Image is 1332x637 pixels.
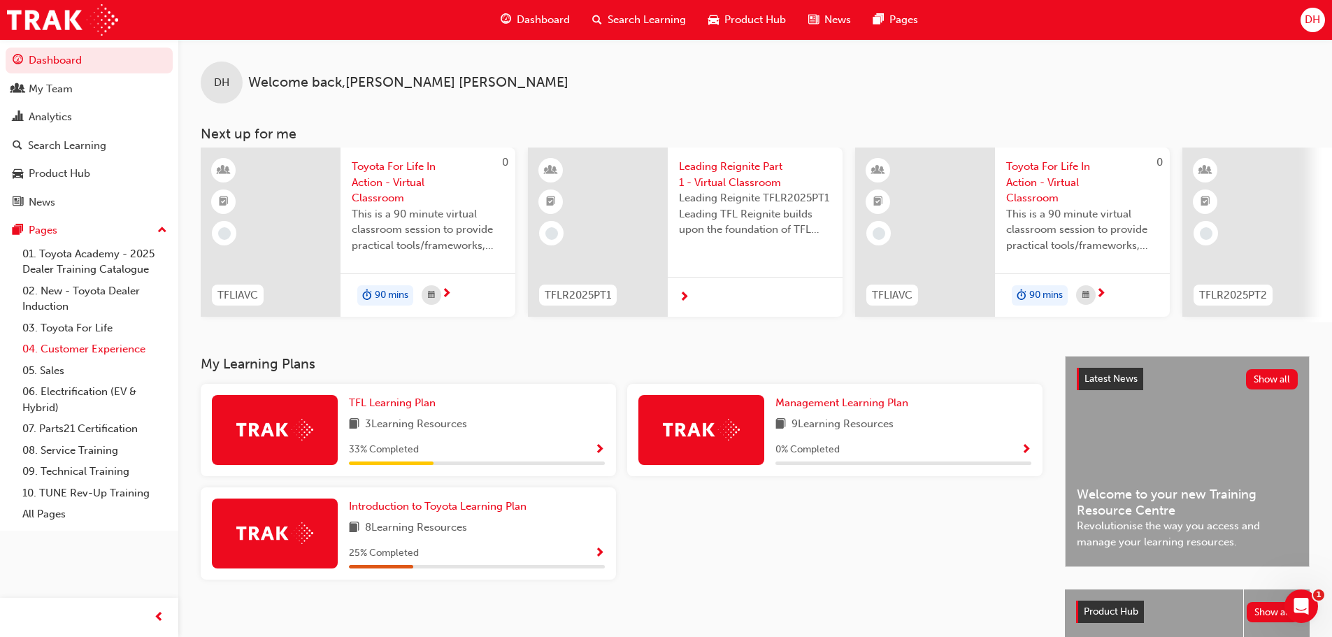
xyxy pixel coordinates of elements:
[6,189,173,215] a: News
[873,193,883,211] span: booktick-icon
[29,109,72,125] div: Analytics
[855,148,1170,317] a: 0TFLIAVCToyota For Life In Action - Virtual ClassroomThis is a 90 minute virtual classroom sessio...
[1284,589,1318,623] iframe: Intercom live chat
[6,104,173,130] a: Analytics
[157,222,167,240] span: up-icon
[6,161,173,187] a: Product Hub
[17,280,173,317] a: 02. New - Toyota Dealer Induction
[29,166,90,182] div: Product Hub
[862,6,929,34] a: pages-iconPages
[546,162,556,180] span: learningResourceType_INSTRUCTOR_LED-icon
[1156,156,1163,169] span: 0
[545,287,611,303] span: TFLR2025PT1
[13,83,23,96] span: people-icon
[219,193,229,211] span: booktick-icon
[352,206,504,254] span: This is a 90 minute virtual classroom session to provide practical tools/frameworks, behaviours a...
[349,395,441,411] a: TFL Learning Plan
[1065,356,1310,567] a: Latest NewsShow allWelcome to your new Training Resource CentreRevolutionise the way you access a...
[17,243,173,280] a: 01. Toyota Academy - 2025 Dealer Training Catalogue
[352,159,504,206] span: Toyota For Life In Action - Virtual Classroom
[17,360,173,382] a: 05. Sales
[528,148,843,317] a: TFLR2025PT1Leading Reignite Part 1 - Virtual ClassroomLeading Reignite TFLR2025PT1 Leading TFL Re...
[797,6,862,34] a: news-iconNews
[13,55,23,67] span: guage-icon
[775,416,786,434] span: book-icon
[594,547,605,560] span: Show Progress
[608,12,686,28] span: Search Learning
[1006,206,1159,254] span: This is a 90 minute virtual classroom session to provide practical tools/frameworks, behaviours a...
[581,6,697,34] a: search-iconSearch Learning
[1201,162,1210,180] span: learningResourceType_INSTRUCTOR_LED-icon
[236,522,313,544] img: Trak
[592,11,602,29] span: search-icon
[1246,369,1298,389] button: Show all
[724,12,786,28] span: Product Hub
[679,190,831,238] span: Leading Reignite TFLR2025PT1 Leading TFL Reignite builds upon the foundation of TFL Reignite, rea...
[13,140,22,152] span: search-icon
[1017,287,1026,305] span: duration-icon
[594,545,605,562] button: Show Progress
[219,162,229,180] span: learningResourceType_INSTRUCTOR_LED-icon
[17,418,173,440] a: 07. Parts21 Certification
[349,499,532,515] a: Introduction to Toyota Learning Plan
[13,196,23,209] span: news-icon
[365,416,467,434] span: 3 Learning Resources
[1200,227,1212,240] span: learningRecordVerb_NONE-icon
[545,227,558,240] span: learningRecordVerb_NONE-icon
[217,287,258,303] span: TFLIAVC
[1096,288,1106,301] span: next-icon
[775,395,914,411] a: Management Learning Plan
[502,156,508,169] span: 0
[1076,601,1298,623] a: Product HubShow all
[775,396,908,409] span: Management Learning Plan
[1021,444,1031,457] span: Show Progress
[873,11,884,29] span: pages-icon
[441,288,452,301] span: next-icon
[236,419,313,441] img: Trak
[17,317,173,339] a: 03. Toyota For Life
[201,148,515,317] a: 0TFLIAVCToyota For Life In Action - Virtual ClassroomThis is a 90 minute virtual classroom sessio...
[824,12,851,28] span: News
[29,194,55,210] div: News
[1029,287,1063,303] span: 90 mins
[362,287,372,305] span: duration-icon
[594,444,605,457] span: Show Progress
[1199,287,1267,303] span: TFLR2025PT2
[17,381,173,418] a: 06. Electrification (EV & Hybrid)
[873,162,883,180] span: learningResourceType_INSTRUCTOR_LED-icon
[1021,441,1031,459] button: Show Progress
[697,6,797,34] a: car-iconProduct Hub
[873,227,885,240] span: learningRecordVerb_NONE-icon
[1247,602,1299,622] button: Show all
[365,520,467,537] span: 8 Learning Resources
[792,416,894,434] span: 9 Learning Resources
[6,133,173,159] a: Search Learning
[13,111,23,124] span: chart-icon
[349,545,419,561] span: 25 % Completed
[1077,518,1298,550] span: Revolutionise the way you access and manage your learning resources.
[1313,589,1324,601] span: 1
[489,6,581,34] a: guage-iconDashboard
[1084,373,1138,385] span: Latest News
[1077,368,1298,390] a: Latest NewsShow all
[7,4,118,36] img: Trak
[708,11,719,29] span: car-icon
[1305,12,1320,28] span: DH
[808,11,819,29] span: news-icon
[1084,606,1138,617] span: Product Hub
[201,356,1043,372] h3: My Learning Plans
[428,287,435,304] span: calendar-icon
[1077,487,1298,518] span: Welcome to your new Training Resource Centre
[349,520,359,537] span: book-icon
[594,441,605,459] button: Show Progress
[546,193,556,211] span: booktick-icon
[679,159,831,190] span: Leading Reignite Part 1 - Virtual Classroom
[248,75,568,91] span: Welcome back , [PERSON_NAME] [PERSON_NAME]
[17,338,173,360] a: 04. Customer Experience
[1006,159,1159,206] span: Toyota For Life In Action - Virtual Classroom
[349,416,359,434] span: book-icon
[13,224,23,237] span: pages-icon
[6,217,173,243] button: Pages
[17,482,173,504] a: 10. TUNE Rev-Up Training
